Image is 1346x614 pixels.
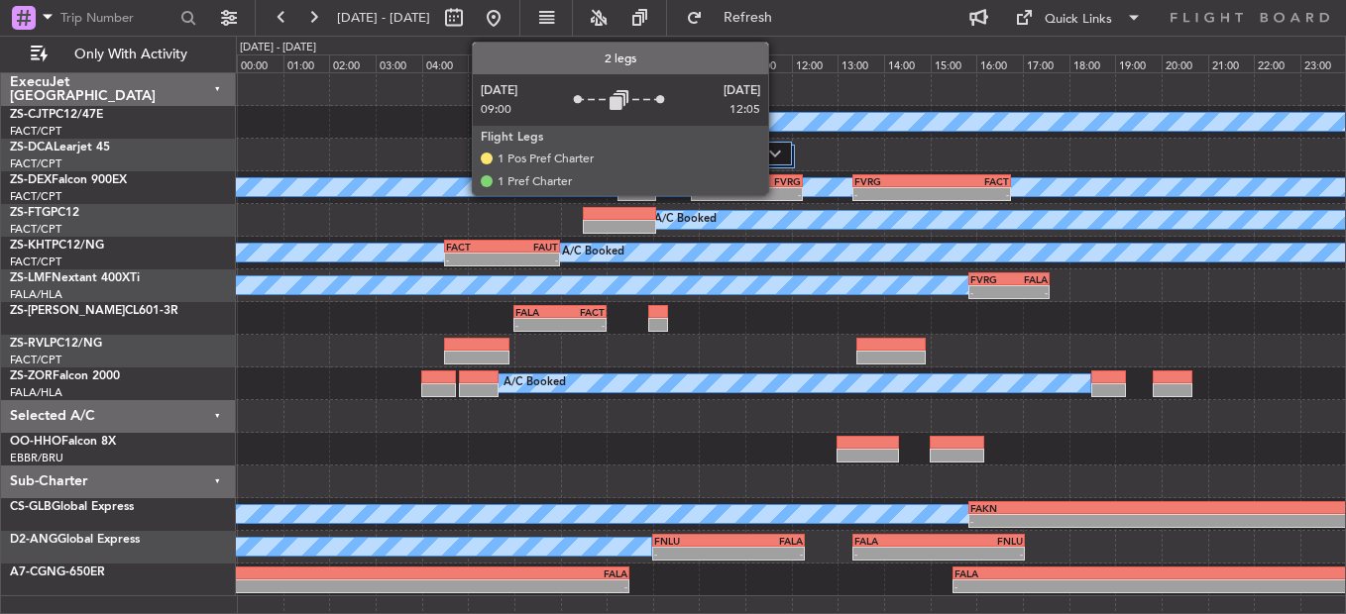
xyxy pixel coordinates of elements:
button: Quick Links [1005,2,1152,34]
div: - [854,188,932,200]
img: arrow-gray.svg [769,150,781,157]
a: ZS-ZORFalcon 2000 [10,370,120,382]
span: ZS-[PERSON_NAME] [10,305,125,317]
div: FACT [446,241,503,253]
div: - [746,188,801,200]
a: ZS-CJTPC12/47E [10,109,103,121]
a: FACT/CPT [10,222,61,237]
span: ZS-DCA [10,142,54,153]
div: 19:00 [1115,54,1162,72]
div: 08:00 [607,54,653,72]
div: 18:00 [1069,54,1116,72]
a: FACT/CPT [10,255,61,269]
div: FALA [1009,273,1048,285]
div: - [502,254,558,265]
span: CS-GLB [10,501,52,513]
a: FALA/HLA [10,287,62,302]
span: Only With Activity [52,48,209,61]
a: ZS-LMFNextant 400XTi [10,272,140,284]
div: FALA [854,535,939,547]
div: - [939,548,1023,560]
div: FNLU [939,535,1023,547]
button: Only With Activity [22,39,215,70]
div: Quick Links [1045,10,1112,30]
div: 17:00 [1023,54,1069,72]
a: EBBR/BRU [10,451,63,465]
div: 04:00 [422,54,469,72]
div: 14:00 [884,54,931,72]
a: FACT/CPT [10,156,61,171]
span: ZS-FTG [10,207,51,219]
a: ZS-KHTPC12/NG [10,240,104,252]
a: FACT/CPT [10,189,61,204]
div: - [729,548,803,560]
div: FALA [515,306,560,318]
span: [DATE] - [DATE] [337,9,430,27]
a: CS-GLBGlobal Express [10,501,134,513]
div: - [954,580,1207,592]
div: FYWB [693,175,747,187]
div: FALA [729,535,803,547]
div: 00:00 [237,54,283,72]
div: FVRG [746,175,801,187]
button: Refresh [677,2,796,34]
div: 16:00 [976,54,1023,72]
div: 20:00 [1162,54,1208,72]
div: 21:00 [1208,54,1255,72]
input: Trip Number [60,3,174,33]
span: ZS-DEX [10,174,52,186]
a: ZS-RVLPC12/NG [10,338,102,350]
span: Refresh [707,11,790,25]
a: FACT/CPT [10,124,61,139]
div: FALA [360,567,627,579]
div: A/C Booked [685,107,747,137]
div: 01:00 [283,54,330,72]
div: - [970,515,1213,527]
div: [DATE] - [DATE] [240,40,316,56]
div: - [446,254,503,265]
span: ZS-ZOR [10,370,53,382]
span: ZS-LMF [10,272,52,284]
div: A/C Booked [562,238,624,267]
div: 11:00 [745,54,792,72]
a: FALA/HLA [10,385,62,400]
div: 13:00 [838,54,884,72]
div: - [854,548,939,560]
span: ZS-CJT [10,109,49,121]
div: 02:00 [329,54,376,72]
span: ZS-KHT [10,240,52,252]
div: - [932,188,1009,200]
label: 2 Flight Legs [663,146,769,162]
div: FVRG [854,175,932,187]
div: FNLU [654,535,729,547]
a: ZS-[PERSON_NAME]CL601-3R [10,305,178,317]
div: 07:00 [561,54,608,72]
div: 03:00 [376,54,422,72]
span: D2-ANG [10,534,57,546]
a: ZS-DCALearjet 45 [10,142,110,153]
div: - [1009,286,1048,298]
div: 06:00 [514,54,561,72]
div: FVRG [970,273,1009,285]
div: FAUT [502,241,558,253]
span: OO-HHO [10,436,61,448]
div: FAKN [970,502,1213,514]
div: - [515,319,560,331]
a: D2-ANGGlobal Express [10,534,140,546]
div: 22:00 [1254,54,1300,72]
div: - [360,580,627,592]
div: 05:00 [468,54,514,72]
div: A/C Booked [504,368,566,398]
a: OO-HHOFalcon 8X [10,436,116,448]
div: 15:00 [931,54,977,72]
div: - [970,286,1009,298]
a: ZS-DEXFalcon 900EX [10,174,127,186]
div: - [560,319,605,331]
div: - [654,548,729,560]
a: FACT/CPT [10,353,61,367]
div: FACT [932,175,1009,187]
div: 12:00 [792,54,839,72]
a: A7-CGNG-650ER [10,566,105,578]
div: FALA [954,567,1207,579]
div: 09:00 [653,54,700,72]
